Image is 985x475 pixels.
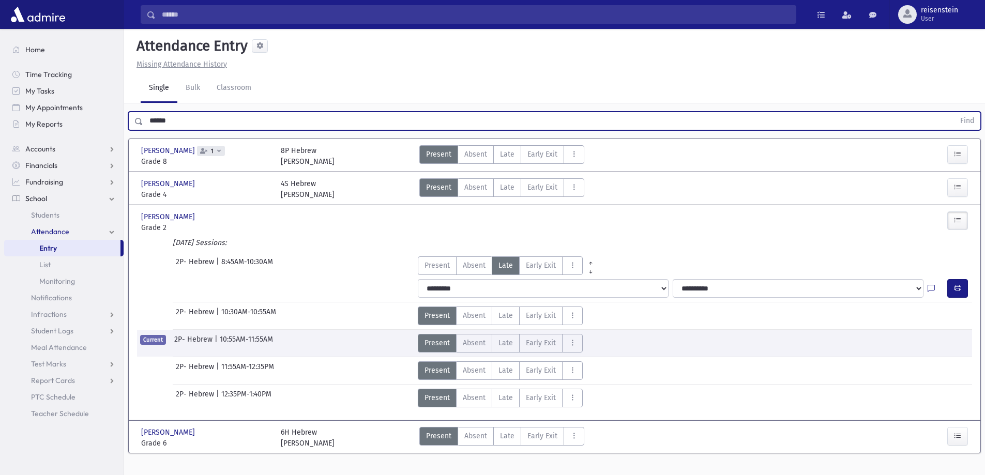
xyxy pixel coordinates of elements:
span: Absent [463,310,486,321]
a: All Later [583,265,599,273]
span: PTC Schedule [31,392,75,402]
a: Home [4,41,124,58]
span: Grade 8 [141,156,270,167]
span: Notifications [31,293,72,302]
span: Grade 4 [141,189,270,200]
span: | [216,389,221,407]
span: Absent [463,365,486,376]
span: Present [426,182,451,193]
span: Grade 6 [141,438,270,449]
span: Late [498,310,513,321]
i: [DATE] Sessions: [173,238,226,247]
span: Present [425,392,450,403]
span: Meal Attendance [31,343,87,352]
span: Late [500,149,514,160]
span: Present [426,149,451,160]
span: Early Exit [527,182,557,193]
span: 2P- Hebrew [176,256,216,275]
span: Late [500,182,514,193]
div: 4S Hebrew [PERSON_NAME] [281,178,335,200]
div: AttTypes [418,389,583,407]
span: Absent [464,182,487,193]
a: Single [141,74,177,103]
span: Current [140,335,166,345]
a: Bulk [177,74,208,103]
a: Test Marks [4,356,124,372]
span: Monitoring [39,277,75,286]
span: Attendance [31,227,69,236]
span: Absent [464,149,487,160]
span: Early Exit [527,149,557,160]
a: Attendance [4,223,124,240]
span: User [921,14,958,23]
span: 2P- Hebrew [176,361,216,380]
span: Early Exit [527,431,557,441]
span: Early Exit [526,338,556,348]
span: Present [426,431,451,441]
span: School [25,194,47,203]
span: Infractions [31,310,67,319]
span: 10:55AM-11:55AM [220,334,273,353]
span: Report Cards [31,376,75,385]
span: Present [425,310,450,321]
span: | [215,334,220,353]
span: Financials [25,161,57,170]
span: 2P- Hebrew [174,334,215,353]
span: 2P- Hebrew [176,389,216,407]
a: Teacher Schedule [4,405,124,422]
span: Present [425,260,450,271]
span: Early Exit [526,365,556,376]
a: School [4,190,124,207]
span: Absent [463,260,486,271]
img: AdmirePro [8,4,68,25]
span: Late [498,338,513,348]
div: AttTypes [418,307,583,325]
span: Teacher Schedule [31,409,89,418]
span: Absent [463,338,486,348]
a: List [4,256,124,273]
span: Fundraising [25,177,63,187]
span: My Tasks [25,86,54,96]
span: Late [498,392,513,403]
a: PTC Schedule [4,389,124,405]
a: Financials [4,157,124,174]
span: reisenstein [921,6,958,14]
div: AttTypes [419,427,584,449]
span: 2P- Hebrew [176,307,216,325]
span: 12:35PM-1:40PM [221,389,271,407]
span: Home [25,45,45,54]
a: All Prior [583,256,599,265]
span: Present [425,365,450,376]
a: Monitoring [4,273,124,289]
span: My Appointments [25,103,83,112]
span: Grade 2 [141,222,270,233]
a: My Tasks [4,83,124,99]
u: Missing Attendance History [137,60,227,69]
a: Accounts [4,141,124,157]
span: Early Exit [526,392,556,403]
span: 1 [209,148,216,155]
span: Late [498,365,513,376]
a: Missing Attendance History [132,60,227,69]
div: 8P Hebrew [PERSON_NAME] [281,145,335,167]
span: Students [31,210,59,220]
span: Present [425,338,450,348]
span: Test Marks [31,359,66,369]
span: Late [500,431,514,441]
a: Fundraising [4,174,124,190]
a: Notifications [4,289,124,306]
a: Infractions [4,306,124,323]
span: | [216,307,221,325]
span: List [39,260,51,269]
a: Time Tracking [4,66,124,83]
div: AttTypes [418,256,599,275]
span: Entry [39,243,57,253]
span: | [216,256,221,275]
input: Search [156,5,796,24]
span: 8:45AM-10:30AM [221,256,273,275]
div: AttTypes [418,361,583,380]
button: Find [954,112,980,130]
a: Report Cards [4,372,124,389]
a: My Reports [4,116,124,132]
div: 6H Hebrew [PERSON_NAME] [281,427,335,449]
